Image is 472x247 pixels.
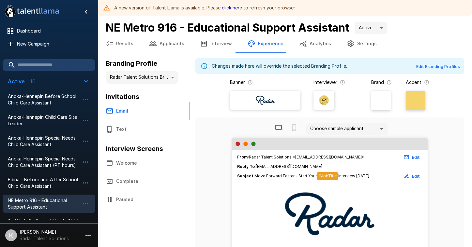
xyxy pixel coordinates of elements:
b: Reply To [237,164,255,169]
p: Brand [371,79,384,86]
button: Paused [98,190,190,209]
button: Complete [98,172,190,190]
button: Welcome [98,154,190,172]
span: : [237,172,369,180]
b: Subject [237,173,253,178]
div: Choose sample applicant... [306,123,388,135]
button: Edit Branding Profiles [415,62,462,72]
div: Active [355,22,387,34]
button: Experience [240,34,291,53]
div: Changes made here will override the selected Branding Profile. [212,60,347,72]
button: Settings [339,34,385,53]
p: Banner [230,79,245,86]
span: #JobTitle [317,172,338,180]
button: Text [98,120,190,138]
img: Talent Llama [237,191,422,237]
button: Interview [192,34,240,53]
svg: The banner version of your logo. Using your logo will enable customization of brand and accent co... [248,80,253,85]
img: radar_avatar.png [319,95,329,105]
button: Edit [402,171,422,181]
button: Analytics [291,34,339,53]
button: Results [98,34,141,53]
b: From [237,155,248,159]
b: NE Metro 916 - Educational Support Assistant [106,21,349,34]
label: Banner Logo [230,91,300,110]
div: Radar Talent Solutions Branding (Default) [106,71,178,84]
span: : [EMAIL_ADDRESS][DOMAIN_NAME] [237,163,422,170]
div: A new version of Talent Llama is available. Please to refresh your browser [114,2,295,14]
span: Move Forward Faster - Start Your [254,173,317,178]
button: Applicants [141,34,192,53]
span: Interview [DATE] [338,173,369,178]
p: Accent [406,79,421,86]
a: click here [222,5,242,10]
p: Interviewer [313,79,337,86]
svg: The background color for branded interviews and emails. It should be a color that complements you... [387,80,392,85]
img: Banner Logo [246,95,285,105]
svg: The image that will show next to questions in your candidate interviews. It must be square and at... [340,80,345,85]
button: Email [98,102,190,120]
b: Branding Profile [106,60,157,67]
svg: The primary color for buttons in branded interviews and emails. It should be a color that complem... [424,80,429,85]
button: Edit [402,152,422,162]
span: : Radar Talent Solutions <[EMAIL_ADDRESS][DOMAIN_NAME]> [237,154,364,160]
